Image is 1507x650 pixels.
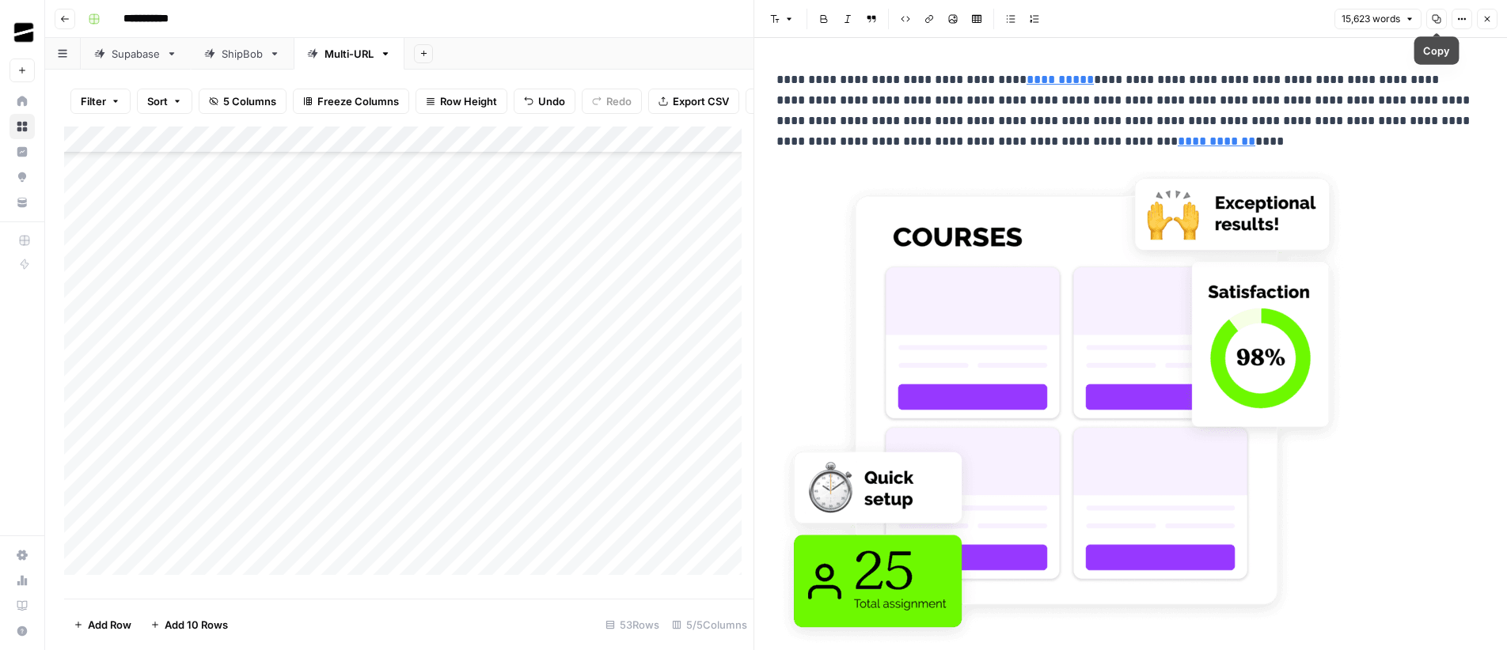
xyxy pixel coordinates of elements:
div: 53 Rows [599,612,666,637]
a: Multi-URL [294,38,404,70]
a: Supabase [81,38,191,70]
span: Add Row [88,617,131,633]
button: Freeze Columns [293,89,409,114]
a: Usage [9,568,35,593]
button: Add 10 Rows [141,612,237,637]
span: Undo [538,93,565,109]
button: Redo [582,89,642,114]
button: 15,623 words [1334,9,1422,29]
a: Home [9,89,35,114]
span: Add 10 Rows [165,617,228,633]
div: ShipBob [222,46,263,62]
a: Browse [9,114,35,139]
div: Supabase [112,46,160,62]
button: Row Height [416,89,507,114]
img: OGM Logo [9,18,38,47]
a: ShipBob [191,38,294,70]
a: Learning Hub [9,593,35,618]
a: Insights [9,139,35,164]
a: Your Data [9,190,35,215]
span: Redo [606,93,632,109]
button: Add Row [64,612,141,637]
span: Freeze Columns [317,93,399,109]
span: Sort [147,93,168,109]
button: Undo [514,89,575,114]
div: Multi-URL [325,46,374,62]
span: Row Height [440,93,497,109]
button: 5 Columns [199,89,287,114]
span: 5 Columns [223,93,276,109]
button: Workspace: OGM [9,13,35,52]
button: Help + Support [9,618,35,644]
span: Filter [81,93,106,109]
span: 15,623 words [1342,12,1400,26]
span: Export CSV [673,93,729,109]
a: Settings [9,542,35,568]
button: Filter [70,89,131,114]
button: Sort [137,89,192,114]
button: Export CSV [648,89,739,114]
div: 5/5 Columns [666,612,753,637]
a: Opportunities [9,164,35,190]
